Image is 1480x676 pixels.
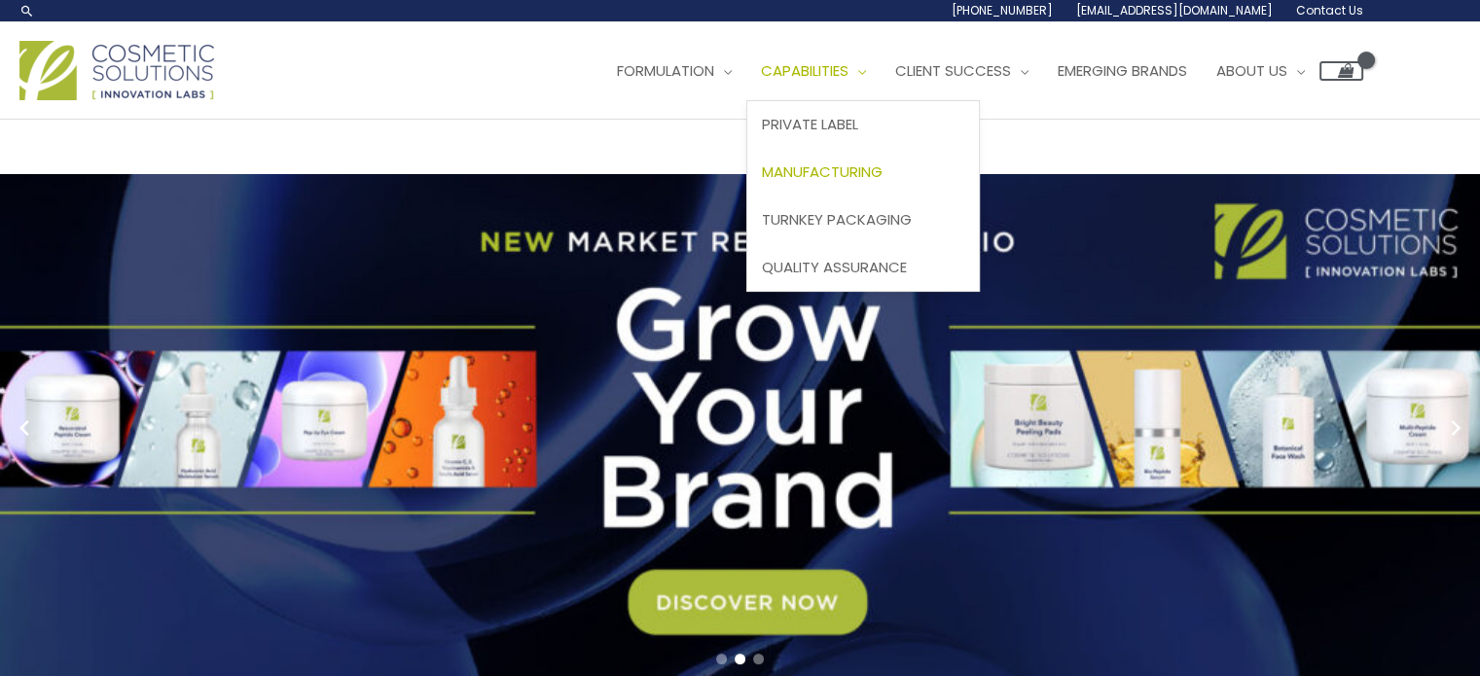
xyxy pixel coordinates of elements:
[747,149,979,196] a: Manufacturing
[602,42,746,100] a: Formulation
[895,60,1011,81] span: Client Success
[10,413,39,443] button: Previous slide
[952,2,1053,18] span: [PHONE_NUMBER]
[753,654,764,664] span: Go to slide 3
[747,243,979,291] a: Quality Assurance
[1296,2,1363,18] span: Contact Us
[1043,42,1202,100] a: Emerging Brands
[1058,60,1187,81] span: Emerging Brands
[747,101,979,149] a: Private Label
[1319,61,1363,81] a: View Shopping Cart, empty
[746,42,881,100] a: Capabilities
[762,209,912,230] span: Turnkey Packaging
[762,257,907,277] span: Quality Assurance
[735,654,745,664] span: Go to slide 2
[762,161,883,182] span: Manufacturing
[761,60,848,81] span: Capabilities
[1076,2,1273,18] span: [EMAIL_ADDRESS][DOMAIN_NAME]
[747,196,979,243] a: Turnkey Packaging
[881,42,1043,100] a: Client Success
[19,3,35,18] a: Search icon link
[19,41,214,100] img: Cosmetic Solutions Logo
[762,114,858,134] span: Private Label
[716,654,727,664] span: Go to slide 1
[617,60,714,81] span: Formulation
[1216,60,1287,81] span: About Us
[1202,42,1319,100] a: About Us
[1441,413,1470,443] button: Next slide
[588,42,1363,100] nav: Site Navigation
